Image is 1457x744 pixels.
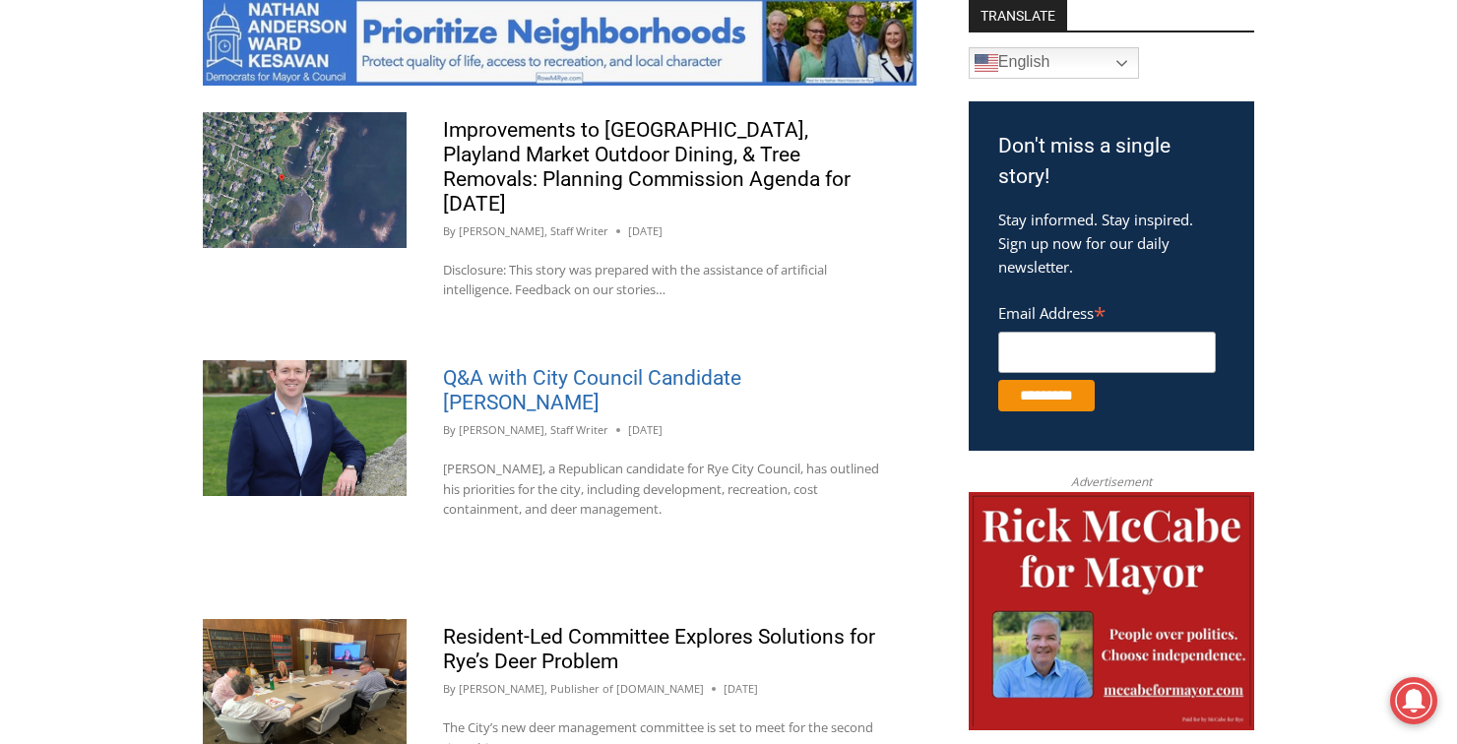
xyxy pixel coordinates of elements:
[998,131,1225,193] h3: Don't miss a single story!
[443,459,880,520] p: [PERSON_NAME], a Republican candidate for Rye City Council, has outlined his priorities for the c...
[497,1,930,191] div: "The first chef I interviewed talked about coming to [GEOGRAPHIC_DATA] from [GEOGRAPHIC_DATA] in ...
[998,208,1225,279] p: Stay informed. Stay inspired. Sign up now for our daily newsletter.
[998,293,1216,329] label: Email Address
[443,366,741,414] a: Q&A with City Council Candidate [PERSON_NAME]
[443,118,851,216] a: Improvements to [GEOGRAPHIC_DATA], Playland Market Outdoor Dining, & Tree Removals: Planning Comm...
[459,223,608,238] a: [PERSON_NAME], Staff Writer
[203,360,407,496] img: (PHOTO: City council candidate James Fee. Contributed.)
[474,191,954,245] a: Intern @ [DOMAIN_NAME]
[1051,472,1172,491] span: Advertisement
[459,422,608,437] a: [PERSON_NAME], Staff Writer
[628,222,663,240] time: [DATE]
[443,421,456,439] span: By
[443,680,456,698] span: By
[459,681,704,696] a: [PERSON_NAME], Publisher of [DOMAIN_NAME]
[443,222,456,240] span: By
[975,51,998,75] img: en
[969,492,1254,730] img: McCabe for Mayor
[443,625,875,673] a: Resident-Led Committee Explores Solutions for Rye’s Deer Problem
[203,112,407,248] img: (PHOTO: Plans for roadway widening, new curbing and drainage infrastructure, and landscaping enha...
[628,421,663,439] time: [DATE]
[443,260,880,301] p: Disclosure: This story was prepared with the assistance of artificial intelligence. Feedback on o...
[724,680,758,698] time: [DATE]
[515,196,913,240] span: Intern @ [DOMAIN_NAME]
[969,47,1139,79] a: English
